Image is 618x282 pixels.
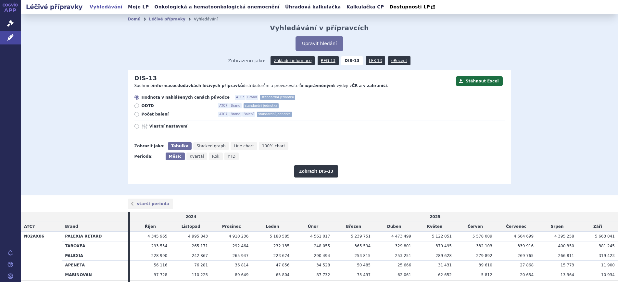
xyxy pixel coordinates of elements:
[270,234,289,239] span: 5 188 585
[177,83,243,88] strong: dodávkách léčivých přípravků
[149,124,221,129] span: Vlastní nastavení
[341,56,363,65] strong: DIS-13
[151,244,168,248] span: 293 554
[414,222,455,232] td: Květen
[476,253,492,258] span: 279 892
[151,253,168,258] span: 228 990
[62,251,128,261] th: PALEXIA
[171,144,188,148] span: Tabulka
[554,234,574,239] span: 4 395 258
[351,234,371,239] span: 5 239 751
[273,253,290,258] span: 223 674
[244,103,279,108] span: standardní jednotka
[24,224,35,229] span: ATC7
[558,244,574,248] span: 400 350
[388,56,410,65] a: eRecept
[62,231,128,241] th: PALEXIA RETARD
[128,199,173,209] a: starší perioda
[438,273,452,277] span: 62 652
[252,222,293,232] td: Leden
[455,222,496,232] td: Červen
[257,112,292,117] span: standardní jednotka
[561,273,574,277] span: 13 364
[88,3,124,11] a: Vyhledávání
[271,56,315,65] a: Základní informace
[520,263,534,267] span: 27 868
[229,103,242,108] span: Brand
[432,234,452,239] span: 5 122 051
[355,253,371,258] span: 254 815
[537,222,577,232] td: Srpen
[142,103,213,108] span: ODTD
[128,17,141,21] a: Domů
[134,83,453,89] p: Souhrnné o distributorům a provozovatelům k výdeji v .
[316,263,330,267] span: 34 528
[318,56,339,65] a: REG-13
[246,95,259,100] span: Brand
[170,222,211,232] td: Listopad
[21,231,62,280] th: N02AX06
[310,234,330,239] span: 4 561 017
[345,3,386,11] a: Kalkulačka CP
[558,253,574,258] span: 266 811
[397,273,411,277] span: 62 061
[514,234,534,239] span: 4 664 699
[481,273,492,277] span: 5 812
[435,253,452,258] span: 289 628
[211,222,252,232] td: Prosinec
[152,3,282,11] a: Onkologická a hematoonkologická onemocnění
[192,253,208,258] span: 242 867
[190,154,204,159] span: Kvartál
[333,222,374,232] td: Březen
[357,263,371,267] span: 50 485
[438,263,452,267] span: 31 431
[134,75,157,82] h2: DIS-13
[276,263,289,267] span: 47 856
[228,154,236,159] span: YTD
[233,253,249,258] span: 265 947
[520,273,534,277] span: 20 654
[599,244,615,248] span: 381 245
[577,222,618,232] td: Září
[233,244,249,248] span: 292 464
[154,263,167,267] span: 56 116
[192,273,208,277] span: 110 225
[62,270,128,280] th: MABINOVAN
[518,253,534,258] span: 269 765
[435,244,452,248] span: 379 495
[273,244,290,248] span: 232 135
[169,154,182,159] span: Měsíc
[306,83,333,88] strong: oprávněným
[142,112,213,117] span: Počet balení
[21,2,88,11] h2: Léčivé přípravky
[126,3,151,11] a: Moje LP
[130,222,170,232] td: Říjen
[316,273,330,277] span: 87 732
[62,241,128,251] th: TABOXEA
[599,253,615,258] span: 319 423
[242,112,255,117] span: Balení
[147,234,167,239] span: 4 345 965
[235,273,248,277] span: 89 649
[456,76,503,86] button: Stáhnout Excel
[234,144,254,148] span: Line chart
[601,273,615,277] span: 10 934
[218,103,229,108] span: ATC7
[601,263,615,267] span: 11 900
[229,234,248,239] span: 4 910 236
[235,95,246,100] span: ATC7
[296,36,343,51] button: Upravit hledání
[374,222,414,232] td: Duben
[194,263,208,267] span: 76 281
[260,95,295,100] span: standardní jednotka
[229,112,242,117] span: Brand
[65,224,78,229] span: Brand
[479,263,492,267] span: 39 610
[212,154,220,159] span: Rok
[235,263,248,267] span: 36 814
[149,17,185,21] a: Léčivé přípravky
[62,261,128,270] th: APENETA
[476,244,492,248] span: 332 103
[196,144,225,148] span: Stacked graph
[142,95,230,100] span: Hodnota v nahlášených cenách původce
